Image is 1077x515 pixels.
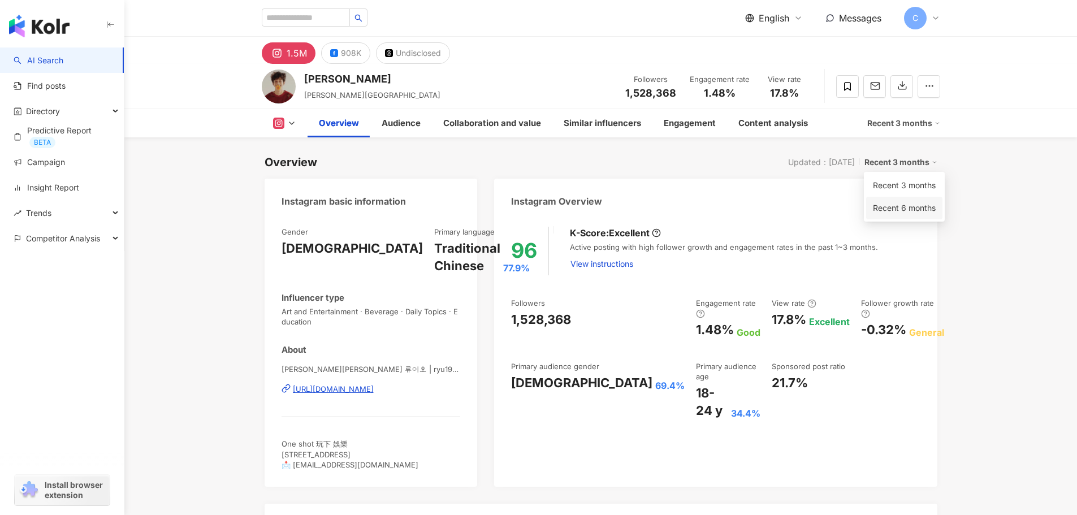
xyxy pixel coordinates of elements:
div: View rate [763,74,806,85]
div: Gender [282,227,308,237]
div: Followers [511,298,545,308]
div: [PERSON_NAME] [304,72,440,86]
div: Primary audience gender [511,361,599,371]
div: Recent 3 months [864,155,937,170]
div: Overview [319,116,359,130]
span: View instructions [570,259,633,269]
a: [URL][DOMAIN_NAME] [282,384,461,394]
div: Updated：[DATE] [788,158,855,167]
img: KOL Avatar [262,70,296,103]
div: 1.5M [287,45,307,61]
div: 21.7% [772,374,808,392]
button: 908K [321,42,370,64]
span: One shot 玩下 娛樂 [STREET_ADDRESS] 📩 [EMAIL_ADDRESS][DOMAIN_NAME] [282,439,418,469]
span: Messages [839,12,881,24]
span: Competitor Analysis [26,226,100,251]
div: 908K [341,45,361,61]
span: [PERSON_NAME][GEOGRAPHIC_DATA] [304,90,440,99]
div: -0.32% [861,321,906,339]
div: Collaboration and value [443,116,541,130]
div: Primary audience age [696,361,760,382]
a: Predictive ReportBETA [14,125,115,148]
div: Undisclosed [396,45,441,61]
div: 69.4% [655,379,685,392]
a: Find posts [14,80,66,92]
a: searchAI Search [14,55,63,66]
div: Overview [265,154,317,170]
span: 1.48% [704,88,736,99]
span: [PERSON_NAME][PERSON_NAME] 류이호 | ryu19860812 [282,364,461,374]
div: View rate [772,298,816,308]
div: Excellent [609,227,650,239]
span: Directory [26,98,60,124]
div: Follower growth rate [861,298,944,319]
div: Instagram basic information [282,195,406,207]
span: Install browser extension [45,480,106,500]
div: Instagram Overview [511,195,602,207]
button: View instructions [570,253,634,275]
div: K-Score : [570,227,661,239]
div: Recent 3 months [867,114,940,132]
img: chrome extension [18,481,40,499]
div: Followers [625,74,676,85]
a: Campaign [14,157,65,168]
div: Engagement [664,116,716,130]
div: 1,528,368 [511,311,571,328]
div: [DEMOGRAPHIC_DATA] [511,374,652,392]
span: C [912,12,918,24]
a: Insight Report [14,182,79,193]
div: Traditional Chinese [434,240,500,275]
button: Undisclosed [376,42,450,64]
div: Audience [382,116,421,130]
span: English [759,12,789,24]
span: 77.9% [503,262,530,274]
span: Art and Entertainment · Beverage · Daily Topics · Education [282,306,461,327]
div: [URL][DOMAIN_NAME] [293,384,374,394]
div: 1.48% [696,321,734,339]
div: Influencer type [282,292,344,304]
div: Excellent [809,315,850,328]
div: Primary language [434,227,495,237]
div: Engagement rate [696,298,760,319]
a: chrome extensionInstall browser extension [15,475,110,505]
img: logo [9,15,70,37]
div: Sponsored post ratio [772,361,845,371]
div: General [909,326,944,339]
div: 34.4% [731,407,760,419]
span: 1,528,368 [625,87,676,99]
div: 18-24 y [696,384,728,419]
div: 17.8% [772,311,806,328]
a: Recent 6 months [873,202,936,214]
span: 17.8% [770,88,799,99]
div: Active posting with high follower growth and engagement rates in the past 1~3 months. [570,242,920,275]
span: search [354,14,362,22]
div: Good [737,326,760,339]
span: rise [14,209,21,217]
div: [DEMOGRAPHIC_DATA] [282,240,423,257]
div: Similar influencers [564,116,641,130]
button: 1.5M [262,42,315,64]
span: Trends [26,200,51,226]
div: About [282,344,306,356]
a: Recent 3 months [873,179,936,192]
div: Engagement rate [690,74,750,85]
div: Content analysis [738,116,808,130]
